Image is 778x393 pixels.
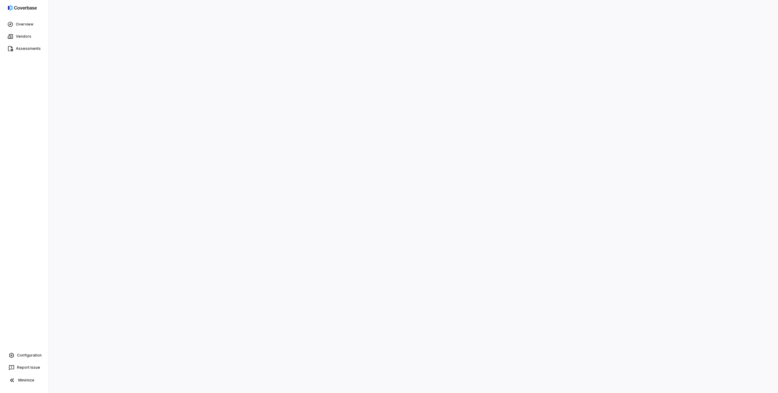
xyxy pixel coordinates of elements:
img: logo-D7KZi-bG.svg [8,5,37,11]
button: Minimize [2,374,46,386]
a: Overview [1,19,47,30]
span: Assessments [16,46,41,51]
span: Configuration [17,353,42,358]
a: Assessments [1,43,47,54]
span: Minimize [18,378,34,383]
a: Configuration [2,350,46,361]
span: Overview [16,22,33,27]
span: Vendors [16,34,31,39]
a: Vendors [1,31,47,42]
span: Report Issue [17,365,40,370]
button: Report Issue [2,362,46,373]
